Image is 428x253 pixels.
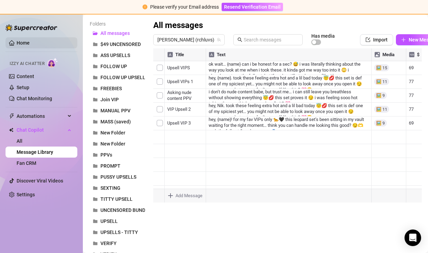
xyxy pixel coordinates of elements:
span: folder [93,219,98,224]
span: folder-open [93,31,98,36]
span: exclamation-circle [143,4,147,9]
span: folder [93,241,98,246]
a: Settings [17,192,35,197]
span: UPSELL [100,218,118,224]
button: UNCENSORED BUNDLE [90,205,145,216]
a: Home [17,40,30,46]
span: New Folder [100,130,125,135]
button: New Folder [90,127,145,138]
input: Search messages [244,36,299,44]
a: Message Library [17,149,53,155]
button: TITTY UPSELL [90,194,145,205]
span: folder [93,75,98,80]
span: folder [93,197,98,202]
span: search [237,37,242,42]
h3: All messages [153,20,203,31]
span: $49 UNCENSORED [100,41,141,47]
button: UPSELL [90,216,145,227]
span: PPVs [100,152,112,158]
span: folder [93,208,98,213]
span: MANUAL PPV [100,108,130,113]
span: folder [93,42,98,47]
button: FOLLOW UP UPSELL [90,72,145,83]
span: Join VIP [100,97,119,102]
span: Izzy AI Chatter [10,60,45,67]
article: Folders [90,20,145,28]
span: All messages [100,30,130,36]
span: New Folder [100,141,125,147]
span: folder [93,141,98,146]
span: folder [93,64,98,69]
a: Chat Monitoring [17,96,52,101]
button: Resend Verification Email [222,3,283,11]
button: New Folder [90,138,145,149]
span: ASS UPSELLS [100,53,130,58]
button: FOLLOW UP [90,61,145,72]
span: folder [93,108,98,113]
span: folder [93,86,98,91]
span: folder [93,152,98,157]
span: FREEBIES [100,86,122,91]
span: Rachel (rchluvs) [157,35,221,45]
span: team [217,38,221,42]
span: UNCENSORED BUNDLE [100,207,151,213]
button: VERIFY [90,238,145,249]
img: Chat Copilot [9,128,13,132]
button: All messages [90,28,145,39]
span: folder [93,130,98,135]
span: folder [93,163,98,168]
button: PUSSY UPSELLS [90,171,145,182]
button: UPSELLS - TITTY [90,227,145,238]
span: PROMPT [100,163,120,169]
a: Fan CRM [17,160,36,166]
span: plus [401,37,406,42]
span: folder [93,53,98,58]
a: All [17,138,22,144]
a: Content [17,74,34,79]
button: Import [360,34,393,45]
span: Chat Copilot [17,124,66,135]
button: SEXTING [90,182,145,194]
span: folder [93,97,98,102]
span: MASS (saved) [100,119,131,124]
span: folder [93,175,98,179]
span: import [366,37,370,42]
button: MASS (saved) [90,116,145,127]
span: folder [93,119,98,124]
a: Setup [17,85,29,90]
button: Join VIP [90,94,145,105]
button: FREEBIES [90,83,145,94]
span: thunderbolt [9,113,14,119]
span: PUSSY UPSELLS [100,174,136,180]
img: AI Chatter [47,58,58,68]
span: FOLLOW UP [100,64,127,69]
div: Open Intercom Messenger [405,229,421,246]
button: ASS UPSELLS [90,50,145,61]
span: TITTY UPSELL [100,196,133,202]
a: Discover Viral Videos [17,178,63,184]
span: Import [373,37,388,43]
span: folder [93,230,98,235]
button: $49 UNCENSORED [90,39,145,50]
span: Automations [17,111,66,122]
div: Please verify your Email address [150,3,219,11]
span: Resend Verification Email [224,4,281,10]
button: MANUAL PPV [90,105,145,116]
button: PROMPT [90,160,145,171]
span: VERIFY [100,241,117,246]
span: FOLLOW UP UPSELL [100,75,145,80]
span: UPSELLS - TITTY [100,229,138,235]
img: logo-BBDzfeDw.svg [6,24,57,31]
span: folder [93,186,98,190]
span: SEXTING [100,185,120,191]
button: PPVs [90,149,145,160]
article: Has media [311,34,335,38]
